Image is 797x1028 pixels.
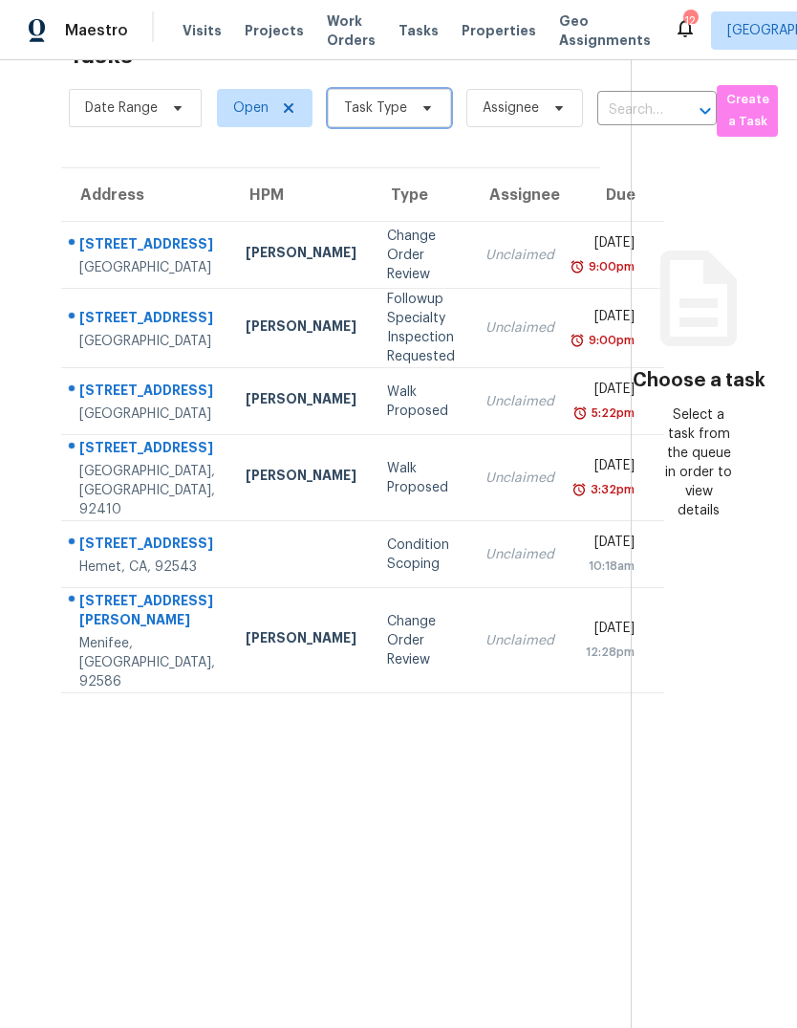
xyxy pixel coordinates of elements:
[79,258,215,277] div: [GEOGRAPHIC_DATA]
[230,168,372,222] th: HPM
[585,257,635,276] div: 9:00pm
[65,21,128,40] span: Maestro
[79,308,215,332] div: [STREET_ADDRESS]
[585,456,635,480] div: [DATE]
[387,612,455,669] div: Change Order Review
[585,331,635,350] div: 9:00pm
[387,290,455,366] div: Followup Specialty Inspection Requested
[69,46,133,65] h2: Tasks
[587,480,635,499] div: 3:32pm
[683,11,697,31] div: 12
[387,459,455,497] div: Walk Proposed
[79,438,215,462] div: [STREET_ADDRESS]
[79,534,215,558] div: [STREET_ADDRESS]
[485,545,554,564] div: Unclaimed
[572,404,588,423] img: Overdue Alarm Icon
[85,98,158,118] span: Date Range
[372,168,470,222] th: Type
[726,89,768,133] span: Create a Task
[571,480,587,499] img: Overdue Alarm Icon
[79,591,215,634] div: [STREET_ADDRESS][PERSON_NAME]
[483,98,539,118] span: Assignee
[344,98,407,118] span: Task Type
[585,307,635,331] div: [DATE]
[585,380,635,404] div: [DATE]
[570,257,585,276] img: Overdue Alarm Icon
[246,389,356,413] div: [PERSON_NAME]
[246,317,356,340] div: [PERSON_NAME]
[79,381,215,405] div: [STREET_ADDRESS]
[585,533,635,557] div: [DATE]
[398,24,439,37] span: Tasks
[327,11,376,50] span: Work Orders
[485,469,554,488] div: Unclaimed
[79,462,215,519] div: [GEOGRAPHIC_DATA], [GEOGRAPHIC_DATA], 92410
[597,96,663,125] input: Search by address
[485,246,554,265] div: Unclaimed
[485,392,554,411] div: Unclaimed
[470,168,570,222] th: Assignee
[588,404,635,423] div: 5:22pm
[387,227,455,284] div: Change Order Review
[79,332,215,351] div: [GEOGRAPHIC_DATA]
[387,536,455,574] div: Condition Scoping
[585,619,635,643] div: [DATE]
[183,21,222,40] span: Visits
[692,98,719,124] button: Open
[61,168,230,222] th: Address
[79,634,215,691] div: Menifee, [GEOGRAPHIC_DATA], 92586
[559,11,651,50] span: Geo Assignments
[79,405,215,424] div: [GEOGRAPHIC_DATA]
[717,85,778,137] button: Create a Task
[246,466,356,490] div: [PERSON_NAME]
[246,243,356,267] div: [PERSON_NAME]
[633,371,765,390] h3: Choose a task
[485,318,554,338] div: Unclaimed
[485,631,554,650] div: Unclaimed
[665,405,733,520] div: Select a task from the queue in order to view details
[387,383,455,421] div: Walk Proposed
[570,168,664,222] th: Due
[585,643,635,662] div: 12:28pm
[585,233,635,257] div: [DATE]
[245,21,304,40] span: Projects
[462,21,536,40] span: Properties
[585,557,635,576] div: 10:18am
[79,558,215,577] div: Hemet, CA, 92543
[246,628,356,652] div: [PERSON_NAME]
[233,98,269,118] span: Open
[79,234,215,258] div: [STREET_ADDRESS]
[570,331,585,350] img: Overdue Alarm Icon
